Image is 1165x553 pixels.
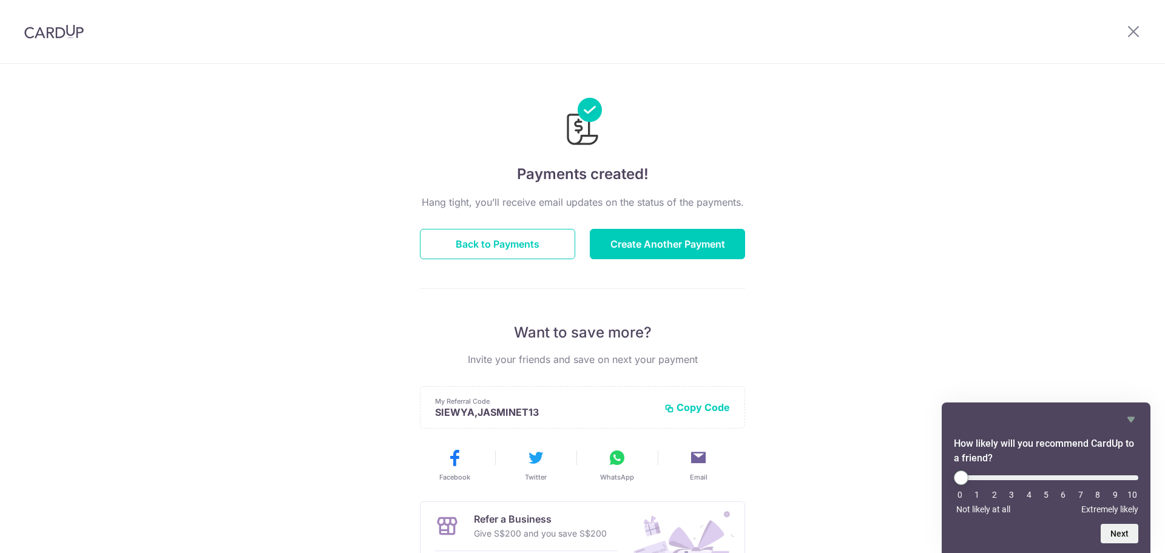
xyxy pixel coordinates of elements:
p: Refer a Business [474,512,607,526]
li: 6 [1057,490,1069,500]
p: My Referral Code [435,396,655,406]
button: Back to Payments [420,229,575,259]
li: 7 [1075,490,1087,500]
li: 3 [1005,490,1018,500]
img: CardUp [24,24,84,39]
span: WhatsApp [600,472,634,482]
p: Want to save more? [420,323,745,342]
li: 8 [1092,490,1104,500]
li: 5 [1040,490,1052,500]
button: Next question [1101,524,1138,543]
div: How likely will you recommend CardUp to a friend? Select an option from 0 to 10, with 0 being Not... [954,412,1138,543]
button: WhatsApp [581,448,653,482]
span: Email [690,472,707,482]
button: Copy Code [664,401,730,413]
span: Facebook [439,472,470,482]
span: Not likely at all [956,504,1010,514]
h2: How likely will you recommend CardUp to a friend? Select an option from 0 to 10, with 0 being Not... [954,436,1138,466]
button: Hide survey [1124,412,1138,427]
li: 1 [971,490,983,500]
button: Create Another Payment [590,229,745,259]
button: Facebook [419,448,490,482]
img: Payments [563,98,602,149]
li: 2 [988,490,1001,500]
h4: Payments created! [420,163,745,185]
li: 10 [1126,490,1138,500]
p: SIEWYA,JASMINET13 [435,406,655,418]
p: Hang tight, you’ll receive email updates on the status of the payments. [420,195,745,209]
p: Give S$200 and you save S$200 [474,526,607,541]
button: Twitter [500,448,572,482]
span: Twitter [525,472,547,482]
div: How likely will you recommend CardUp to a friend? Select an option from 0 to 10, with 0 being Not... [954,470,1138,514]
li: 9 [1109,490,1121,500]
button: Email [663,448,734,482]
span: Extremely likely [1081,504,1138,514]
p: Invite your friends and save on next your payment [420,352,745,367]
li: 0 [954,490,966,500]
li: 4 [1023,490,1035,500]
